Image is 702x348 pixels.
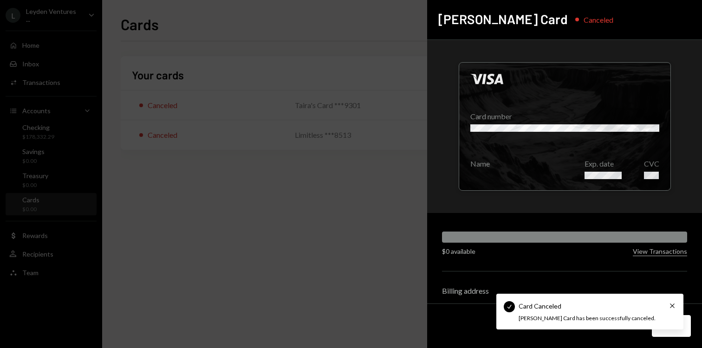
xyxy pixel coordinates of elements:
[584,15,613,24] div: Canceled
[442,286,687,295] div: Billing address
[519,301,561,311] div: Card Canceled
[519,315,656,322] div: [PERSON_NAME] Card has been successfully canceled.
[438,10,568,28] h2: [PERSON_NAME] Card
[442,246,475,256] div: $0 available
[633,247,687,256] button: View Transactions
